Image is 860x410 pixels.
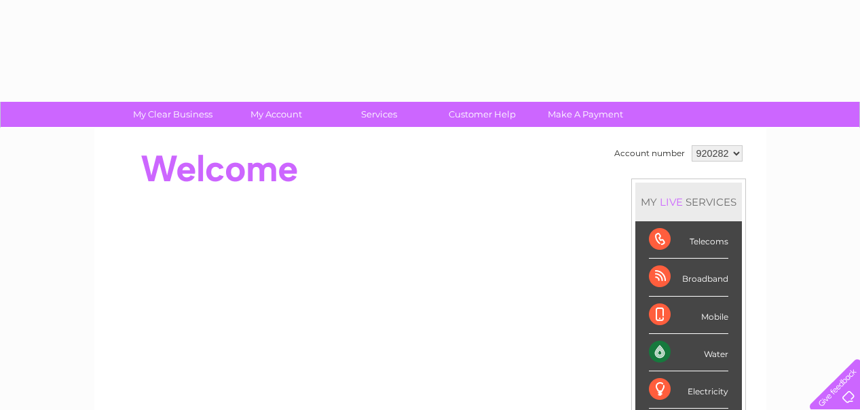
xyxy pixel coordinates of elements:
[649,221,728,259] div: Telecoms
[611,142,688,165] td: Account number
[220,102,332,127] a: My Account
[635,183,742,221] div: MY SERVICES
[117,102,229,127] a: My Clear Business
[323,102,435,127] a: Services
[649,259,728,296] div: Broadband
[649,297,728,334] div: Mobile
[649,334,728,371] div: Water
[426,102,538,127] a: Customer Help
[657,195,686,208] div: LIVE
[529,102,641,127] a: Make A Payment
[649,371,728,409] div: Electricity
